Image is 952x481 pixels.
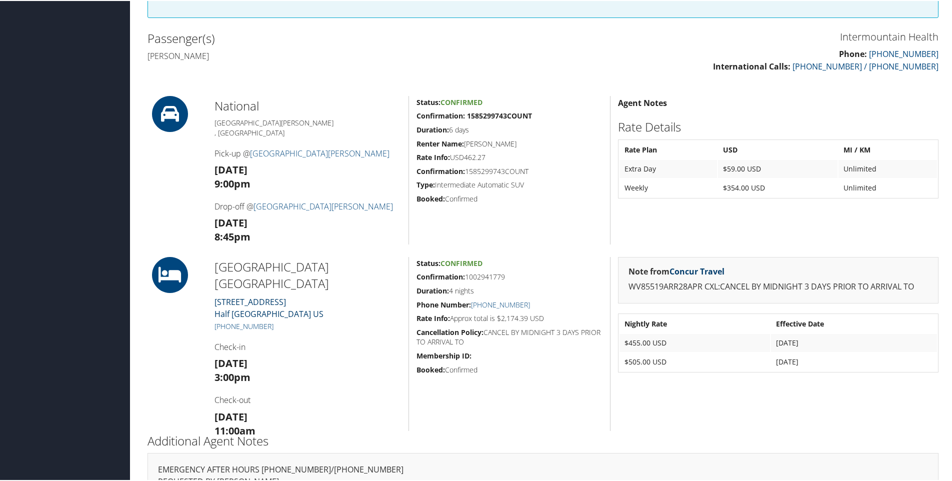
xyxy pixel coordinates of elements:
[416,193,445,202] strong: Booked:
[416,179,602,189] h5: Intermediate Automatic SUV
[214,147,401,158] h4: Pick-up @
[214,369,250,383] strong: 3:00pm
[618,96,667,107] strong: Agent Notes
[214,96,401,113] h2: National
[838,178,937,196] td: Unlimited
[869,47,938,58] a: [PHONE_NUMBER]
[718,140,837,158] th: USD
[471,299,530,308] a: [PHONE_NUMBER]
[628,265,724,276] strong: Note from
[771,352,937,370] td: [DATE]
[416,326,602,346] h5: CANCEL BY MIDNIGHT 3 DAYS PRIOR TO ARRIVAL TO
[416,364,445,373] strong: Booked:
[619,314,770,332] th: Nightly Rate
[250,147,389,158] a: [GEOGRAPHIC_DATA][PERSON_NAME]
[771,314,937,332] th: Effective Date
[416,326,483,336] strong: Cancellation Policy:
[792,60,938,71] a: [PHONE_NUMBER] / [PHONE_NUMBER]
[214,423,255,436] strong: 11:00am
[713,60,790,71] strong: International Calls:
[416,271,602,281] h5: 1002941779
[619,352,770,370] td: $505.00 USD
[619,178,717,196] td: Weekly
[214,257,401,291] h2: [GEOGRAPHIC_DATA] [GEOGRAPHIC_DATA]
[838,140,937,158] th: MI / KM
[214,215,247,228] strong: [DATE]
[416,124,449,133] strong: Duration:
[147,431,938,448] h2: Additional Agent Notes
[416,138,464,147] strong: Renter Name:
[416,151,450,161] strong: Rate Info:
[416,110,532,119] strong: Confirmation: 1585299743COUNT
[619,159,717,177] td: Extra Day
[416,312,602,322] h5: Approx total is $2,174.39 USD
[771,333,937,351] td: [DATE]
[416,124,602,134] h5: 6 days
[619,140,717,158] th: Rate Plan
[416,193,602,203] h5: Confirmed
[628,279,928,292] p: WV85519ARR28APR CXL:CANCEL BY MIDNIGHT 3 DAYS PRIOR TO ARRIVAL TO
[214,340,401,351] h4: Check-in
[214,295,323,318] a: [STREET_ADDRESS]Half [GEOGRAPHIC_DATA] US
[718,178,837,196] td: $354.00 USD
[416,179,435,188] strong: Type:
[839,47,867,58] strong: Phone:
[416,299,471,308] strong: Phone Number:
[214,320,273,330] a: [PHONE_NUMBER]
[619,333,770,351] td: $455.00 USD
[416,96,440,106] strong: Status:
[214,117,401,136] h5: [GEOGRAPHIC_DATA][PERSON_NAME] , [GEOGRAPHIC_DATA]
[618,117,938,134] h2: Rate Details
[416,165,465,175] strong: Confirmation:
[214,355,247,369] strong: [DATE]
[416,364,602,374] h5: Confirmed
[214,176,250,189] strong: 9:00pm
[416,165,602,175] h5: 1585299743COUNT
[718,159,837,177] td: $59.00 USD
[214,409,247,422] strong: [DATE]
[550,29,938,43] h3: Intermountain Health
[416,350,471,359] strong: Membership ID:
[253,200,393,211] a: [GEOGRAPHIC_DATA][PERSON_NAME]
[214,393,401,404] h4: Check-out
[416,271,465,280] strong: Confirmation:
[838,159,937,177] td: Unlimited
[416,257,440,267] strong: Status:
[669,265,724,276] a: Concur Travel
[416,285,602,295] h5: 4 nights
[214,162,247,175] strong: [DATE]
[416,138,602,148] h5: [PERSON_NAME]
[416,312,450,322] strong: Rate Info:
[440,96,482,106] span: Confirmed
[214,229,250,242] strong: 8:45pm
[440,257,482,267] span: Confirmed
[214,200,401,211] h4: Drop-off @
[416,151,602,161] h5: USD462.27
[416,285,449,294] strong: Duration:
[147,49,535,60] h4: [PERSON_NAME]
[147,29,535,46] h2: Passenger(s)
